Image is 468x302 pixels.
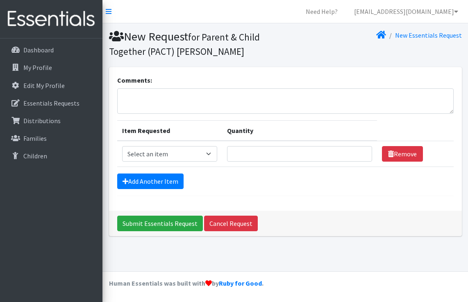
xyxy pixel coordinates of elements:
[3,77,99,94] a: Edit My Profile
[222,121,377,141] th: Quantity
[109,31,260,57] small: for Parent & Child Together (PACT) [PERSON_NAME]
[3,148,99,164] a: Children
[3,113,99,129] a: Distributions
[117,174,184,189] a: Add Another Item
[3,130,99,146] a: Families
[117,75,152,85] label: Comments:
[117,121,222,141] th: Item Requested
[109,29,282,58] h1: New Request
[117,216,203,231] input: Submit Essentials Request
[382,146,423,162] a: Remove
[109,279,264,287] strong: Human Essentials was built with by .
[299,3,344,20] a: Need Help?
[23,46,54,54] p: Dashboard
[3,5,99,33] img: HumanEssentials
[395,31,462,39] a: New Essentials Request
[23,63,52,72] p: My Profile
[23,117,61,125] p: Distributions
[23,134,47,142] p: Families
[219,279,262,287] a: Ruby for Good
[23,152,47,160] p: Children
[204,216,258,231] a: Cancel Request
[348,3,465,20] a: [EMAIL_ADDRESS][DOMAIN_NAME]
[3,59,99,76] a: My Profile
[3,95,99,111] a: Essentials Requests
[23,99,80,107] p: Essentials Requests
[23,81,65,90] p: Edit My Profile
[3,42,99,58] a: Dashboard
